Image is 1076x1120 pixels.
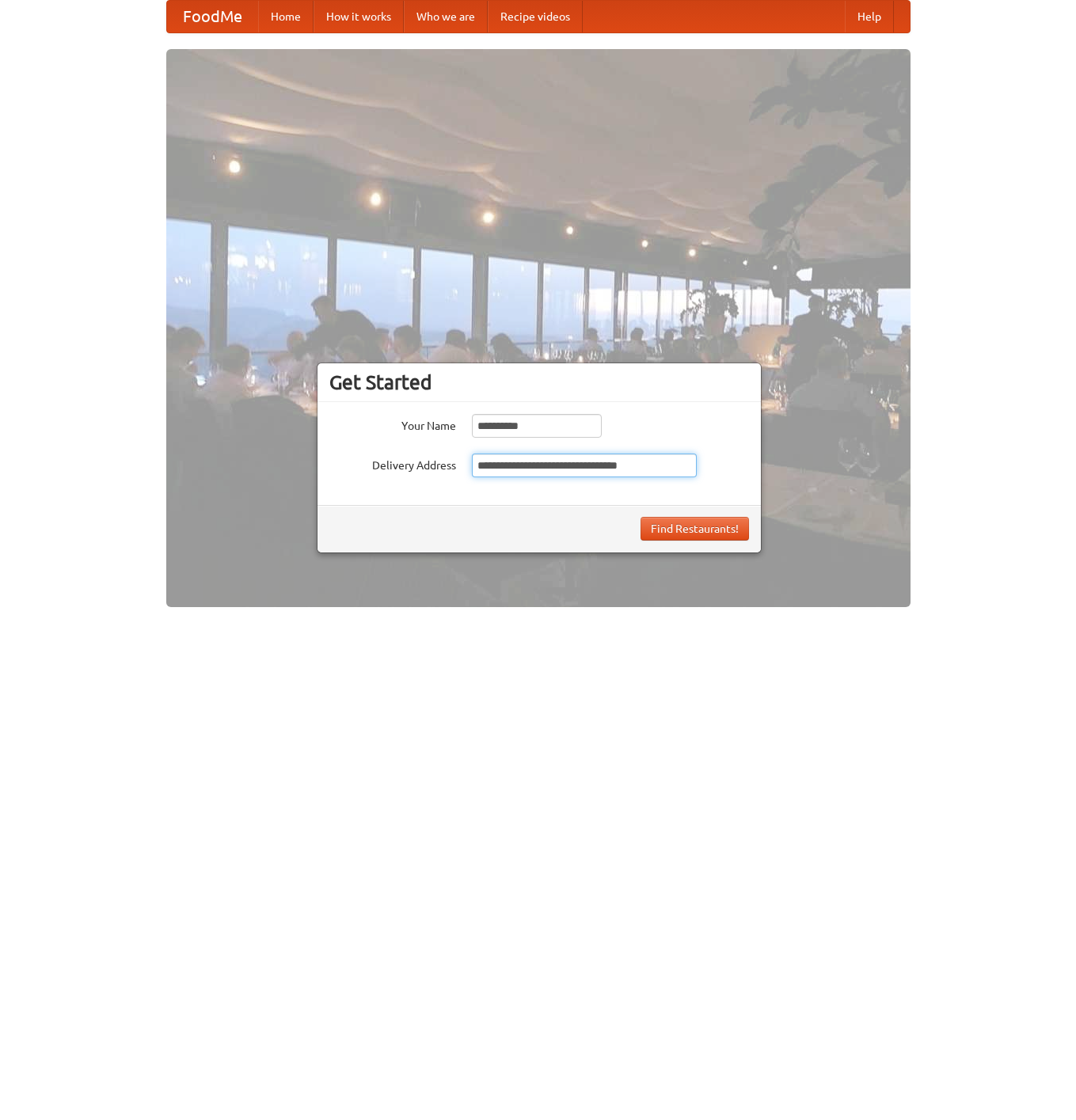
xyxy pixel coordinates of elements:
a: Who we are [404,1,488,32]
label: Delivery Address [329,454,456,473]
a: Help [845,1,894,32]
a: Recipe videos [488,1,583,32]
button: Find Restaurants! [641,517,749,541]
h3: Get Started [329,370,749,394]
label: Your Name [329,414,456,434]
a: FoodMe [167,1,258,32]
a: How it works [314,1,404,32]
a: Home [258,1,314,32]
